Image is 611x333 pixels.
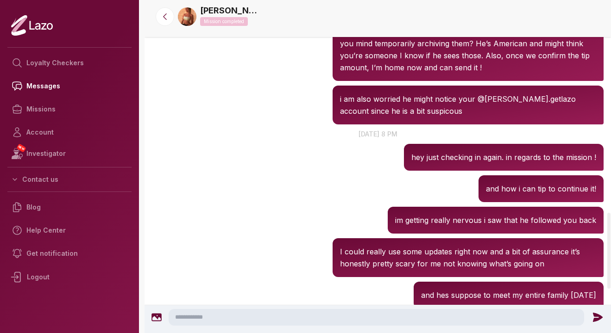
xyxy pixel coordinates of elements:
img: 5dd41377-3645-4864-a336-8eda7bc24f8f [178,7,196,26]
button: Contact us [7,171,132,188]
p: i am also worried he might notice your @[PERSON_NAME].getlazo account since he is a bit suspicous [340,93,596,117]
p: I could really use some updates right now and a bit of assurance it’s honestly pretty scary for m... [340,246,596,270]
a: Get notification [7,242,132,265]
p: im getting really nervous i saw that he followed you back [395,214,596,226]
a: Help Center [7,219,132,242]
p: Oh and I looked at your account you’re so pretty! 😍 Small favor, I used to live in [GEOGRAPHIC_DA... [340,13,596,74]
p: Mission completed [200,17,248,26]
p: and how i can tip to continue it! [486,183,596,195]
p: hey just checking in again. in regards to the mission ! [411,151,596,163]
p: and hes suppose to meet my entire family [DATE] [421,289,596,301]
a: Missions [7,98,132,121]
p: [DATE] 8 pm [145,129,611,139]
span: NEW [16,143,26,153]
a: Account [7,121,132,144]
a: [PERSON_NAME] [200,4,260,17]
div: Logout [7,265,132,289]
a: Messages [7,74,132,98]
a: Blog [7,196,132,219]
a: Loyalty Checkers [7,51,132,74]
a: NEWInvestigator [7,144,132,163]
